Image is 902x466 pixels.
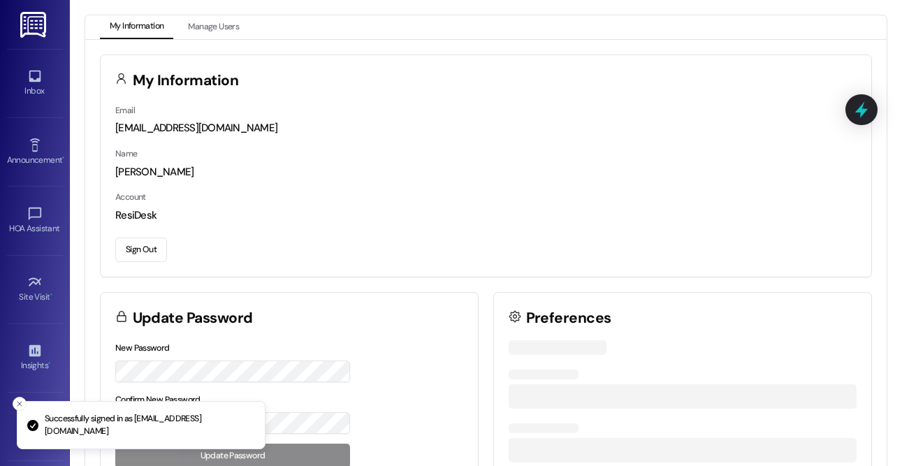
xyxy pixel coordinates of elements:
span: • [62,153,64,163]
p: Successfully signed in as [EMAIL_ADDRESS][DOMAIN_NAME] [45,413,254,437]
button: Close toast [13,397,27,411]
h3: My Information [133,73,239,88]
button: Sign Out [115,238,167,262]
span: • [50,290,52,300]
button: My Information [100,15,173,39]
h3: Update Password [133,311,253,326]
a: Inbox [7,64,63,102]
div: ResiDesk [115,208,857,223]
a: Buildings [7,408,63,446]
h3: Preferences [526,311,611,326]
div: [PERSON_NAME] [115,165,857,180]
a: Insights • [7,339,63,377]
span: • [48,358,50,368]
label: Account [115,191,146,203]
label: Email [115,105,135,116]
img: ResiDesk Logo [20,12,49,38]
label: New Password [115,342,170,354]
div: [EMAIL_ADDRESS][DOMAIN_NAME] [115,121,857,136]
button: Manage Users [178,15,249,39]
a: Site Visit • [7,270,63,308]
a: HOA Assistant [7,202,63,240]
label: Name [115,148,138,159]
